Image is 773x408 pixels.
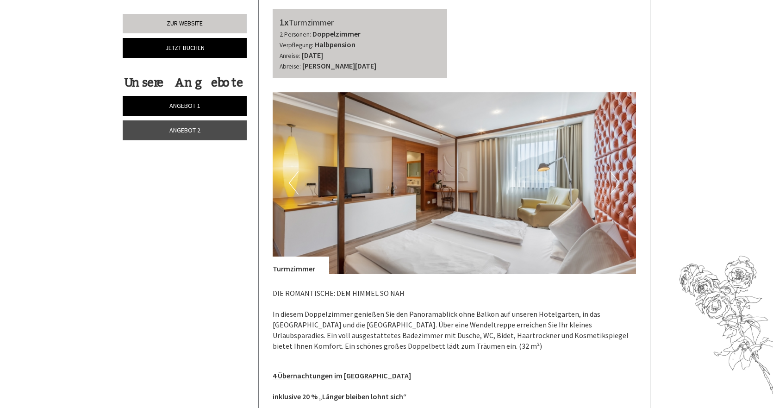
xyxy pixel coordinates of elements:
[123,38,247,58] a: Jetzt buchen
[302,61,376,70] b: [PERSON_NAME][DATE]
[302,50,323,60] b: [DATE]
[610,171,620,195] button: Next
[289,171,299,195] button: Previous
[280,16,441,29] div: Turmzimmer
[273,288,636,352] p: DIE ROMANTISCHE: DEM HIMMEL SO NAH In diesem Doppelzimmer genießen Sie den Panoramablick ohne Bal...
[280,63,301,70] small: Abreise:
[169,126,200,134] span: Angebot 2
[273,392,406,401] strong: inklusive 20 % „Länger bleiben lohnt sich“
[280,16,289,28] b: 1x
[315,40,355,49] b: Halbpension
[273,92,636,274] img: image
[273,257,329,274] div: Turmzimmer
[280,41,313,49] small: Verpflegung:
[273,371,411,380] u: 4 Übernachtungen im [GEOGRAPHIC_DATA]
[312,29,361,38] b: Doppelzimmer
[123,14,247,33] a: Zur Website
[280,31,311,38] small: 2 Personen:
[169,101,200,110] span: Angebot 1
[280,52,300,60] small: Anreise:
[123,74,244,91] div: Unsere Angebote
